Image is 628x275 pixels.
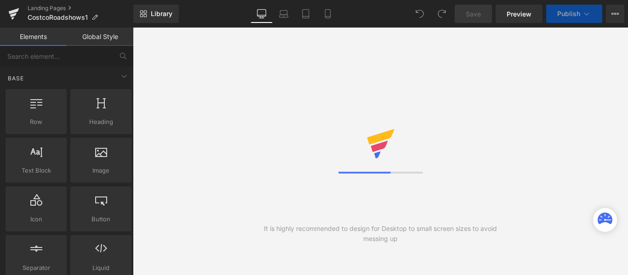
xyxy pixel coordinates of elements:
[67,28,133,46] a: Global Style
[466,9,481,19] span: Save
[251,5,273,23] a: Desktop
[257,224,504,244] div: It is highly recommended to design for Desktop to small screen sizes to avoid messing up
[557,10,580,17] span: Publish
[273,5,295,23] a: Laptop
[606,5,624,23] button: More
[295,5,317,23] a: Tablet
[28,5,133,12] a: Landing Pages
[8,166,64,175] span: Text Block
[433,5,451,23] button: Redo
[546,5,602,23] button: Publish
[507,9,531,19] span: Preview
[8,214,64,224] span: Icon
[73,166,129,175] span: Image
[73,117,129,127] span: Heading
[8,117,64,127] span: Row
[411,5,429,23] button: Undo
[496,5,542,23] a: Preview
[7,74,25,83] span: Base
[151,10,172,18] span: Library
[28,14,88,21] span: CostcoRoadshows1
[73,214,129,224] span: Button
[73,263,129,273] span: Liquid
[317,5,339,23] a: Mobile
[8,263,64,273] span: Separator
[133,5,179,23] a: New Library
